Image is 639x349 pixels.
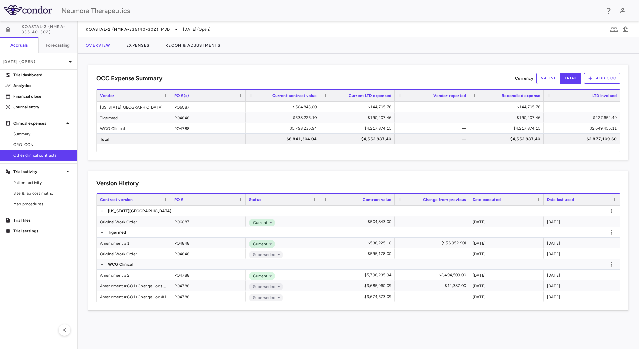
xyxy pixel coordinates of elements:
p: Analytics [13,83,72,89]
div: $190,407.46 [326,112,391,123]
div: Amendment #2 [97,270,171,280]
div: Total [97,134,171,144]
div: $4,552,987.40 [326,134,391,144]
div: $190,407.46 [475,112,540,123]
h6: Version History [96,179,139,188]
div: — [401,216,466,227]
div: Tigermed [97,112,171,123]
span: PO # [174,197,184,202]
div: PO4788 [171,280,246,291]
div: [DATE] [469,238,544,248]
div: $4,217,874.15 [475,123,540,134]
p: Trial activity [13,169,63,175]
div: $5,798,235.94 [326,270,391,280]
div: Amendment #CO1+Change Log #1 [97,291,171,302]
button: native [536,73,561,84]
div: [DATE] [544,291,620,302]
div: [DATE] [544,248,620,259]
div: $144,705.78 [475,102,540,112]
span: Date executed [473,197,501,202]
div: — [401,102,466,112]
div: — [401,291,466,302]
div: — [401,134,466,144]
button: Expenses [118,37,157,53]
span: Change from previous [423,197,466,202]
span: Current LTD expensed [349,93,391,98]
div: — [401,123,466,134]
span: KOASTAL-2 (NMRA-335140-302) [22,24,77,35]
div: — [550,102,617,112]
div: [DATE] [469,270,544,280]
div: — [401,112,466,123]
span: Status [249,197,261,202]
div: PO4788 [171,123,246,133]
div: $4,217,874.15 [326,123,391,134]
div: $144,705.78 [326,102,391,112]
div: [DATE] [469,248,544,259]
div: — [401,248,466,259]
button: trial [560,73,581,84]
p: Tigermed [108,229,126,235]
span: Current [250,241,268,247]
p: Trial dashboard [13,72,72,78]
div: $6,841,304.04 [252,134,317,144]
div: PO4788 [171,270,246,280]
span: Superseded [250,284,276,290]
span: Site & lab cost matrix [13,190,72,196]
div: Neumora Therapeutics [61,6,600,16]
span: PO #(s) [174,93,189,98]
span: Superseded [250,295,276,301]
p: Trial files [13,217,72,223]
div: $3,674,573.09 [326,291,391,302]
div: WCG Clinical [97,123,171,133]
button: Recon & Adjustments [157,37,228,53]
div: $538,225.10 [252,112,317,123]
span: Contract version [100,197,133,202]
div: PO4788 [171,291,246,302]
span: Contract value [363,197,391,202]
div: PO4848 [171,238,246,248]
p: Clinical expenses [13,120,63,126]
div: $2,649,455.11 [550,123,617,134]
h6: OCC Expense Summary [96,74,162,83]
div: $504,843.00 [252,102,317,112]
span: KOASTAL-2 (NMRA-335140-302) [86,27,158,32]
h6: Forecasting [46,42,70,48]
div: [DATE] [544,238,620,248]
div: Amendment #CO1+Change Logs #1 & #2 [97,280,171,291]
div: $3,685,960.09 [326,280,391,291]
div: PO4848 [171,248,246,259]
span: Date last used [547,197,574,202]
p: Trial settings [13,228,72,234]
span: Vendor reported [433,93,466,98]
div: [DATE] [544,280,620,291]
div: [US_STATE][GEOGRAPHIC_DATA] [97,102,171,112]
div: $227,654.49 [550,112,617,123]
span: MDD [161,26,170,32]
span: Other clinical contracts [13,152,72,158]
div: [DATE] [469,280,544,291]
img: logo-full-SnFGN8VE.png [4,5,52,15]
div: PO6087 [171,102,246,112]
span: Map procedures [13,201,72,207]
button: Add OCC [584,73,620,84]
p: WCG Clinical [108,261,133,267]
span: Superseded [250,252,276,258]
span: Reconciled expense [502,93,540,98]
div: [DATE] [469,291,544,302]
div: $5,798,235.94 [252,123,317,134]
button: Overview [78,37,118,53]
div: ($56,952.90) [401,238,466,248]
p: Journal entry [13,104,72,110]
div: $538,225.10 [326,238,391,248]
span: CRO ICON [13,142,72,148]
div: Original Work Order [97,248,171,259]
p: [US_STATE][GEOGRAPHIC_DATA] [108,208,171,214]
span: Vendor [100,93,114,98]
span: Patient activity [13,180,72,186]
span: [DATE] (Open) [183,26,210,32]
div: [DATE] [469,216,544,227]
div: $504,843.00 [326,216,391,227]
div: Original Work Order [97,216,171,227]
div: $11,387.00 [401,280,466,291]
